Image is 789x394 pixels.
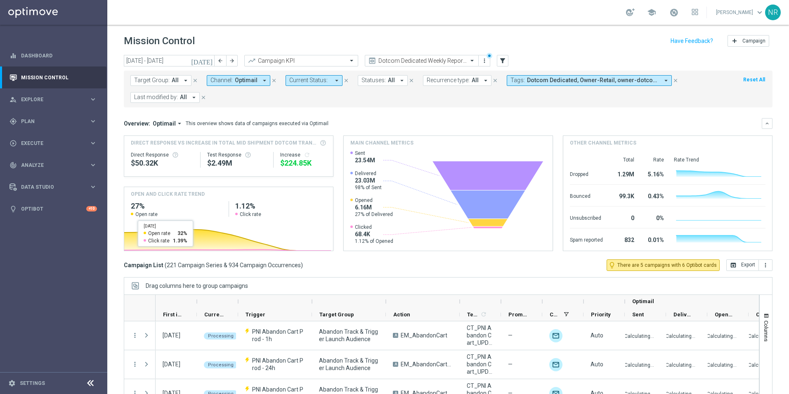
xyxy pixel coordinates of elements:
input: Have Feedback? [671,38,713,44]
button: Target Group: All arrow_drop_down [130,75,191,86]
div: Optimail [549,329,562,342]
button: open_in_browser Export [726,259,759,271]
button: more_vert [480,56,489,66]
span: Drag columns here to group campaigns [146,282,248,289]
button: filter_alt [497,55,508,66]
p: Calculating... [624,361,654,368]
span: Optimail [632,298,654,304]
i: track_changes [9,161,17,169]
span: Execute [21,141,89,146]
button: track_changes Analyze keyboard_arrow_right [9,162,97,169]
span: There are 5 campaigns with 6 Optibot cards [617,261,717,269]
i: arrow_drop_down [398,77,406,84]
div: 0 [613,211,634,224]
i: close [271,78,277,83]
span: Optimail [235,77,257,84]
h3: Campaign List [124,261,303,269]
span: Optimail [153,120,176,127]
button: lightbulb Optibot +10 [9,206,97,212]
span: Abandon Track & Trigger Launch Audience [319,328,379,343]
button: close [408,76,415,85]
span: Processing [208,333,234,339]
span: Recurrence type: [427,77,470,84]
button: Data Studio keyboard_arrow_right [9,184,97,190]
colored-tag: Processing [204,332,238,339]
i: preview [368,57,376,65]
button: gps_fixed Plan keyboard_arrow_right [9,118,97,125]
div: Execute [9,140,89,147]
div: $50,318 [131,158,194,168]
span: Tags: [510,77,525,84]
span: Sent [355,150,375,157]
button: Mission Control [9,74,97,81]
i: lightbulb_outline [608,261,616,269]
div: 0.01% [644,233,664,246]
i: arrow_drop_down [176,120,183,127]
span: EM_AbandonCart_T2 [401,361,453,368]
button: keyboard_arrow_down [762,118,772,129]
button: more_vert [131,361,139,368]
span: Click rate [240,211,261,218]
span: All [172,77,179,84]
span: All [472,77,479,84]
div: +10 [86,206,97,211]
div: person_search Explore keyboard_arrow_right [9,96,97,103]
div: Mission Control [9,66,97,88]
i: arrow_drop_down [261,77,268,84]
span: EM_AbandonCart [401,332,447,339]
div: There are unsaved changes [487,53,492,59]
span: ) [301,261,303,269]
span: Campaign [742,38,765,44]
div: Dashboard [9,45,97,66]
i: more_vert [762,262,769,268]
span: Templates [467,311,479,318]
span: Clicked [756,311,776,318]
div: 832 [613,233,634,246]
i: lightbulb [9,205,17,213]
i: play_circle_outline [9,140,17,147]
span: First in Range [163,311,183,318]
div: 99.3K [613,189,634,202]
div: Increase [280,152,326,158]
span: Current Status: [289,77,328,84]
a: [PERSON_NAME]keyboard_arrow_down [715,6,765,19]
span: 1.12% of Opened [355,238,393,244]
i: refresh [304,152,310,158]
button: close [191,76,199,85]
span: Opened [715,311,735,318]
div: 5.16% [644,167,664,180]
button: close [672,76,679,85]
span: Sent [632,311,644,318]
div: Press SPACE to select this row. [124,350,156,379]
span: Trigger [246,311,265,318]
i: person_search [9,96,17,103]
button: more_vert [131,332,139,339]
i: keyboard_arrow_right [89,161,97,169]
div: 08 Sep 2025, Monday [163,332,180,339]
i: keyboard_arrow_right [89,95,97,103]
button: Statuses: All arrow_drop_down [358,75,408,86]
button: add Campaign [728,35,769,47]
div: Dropped [570,167,603,180]
span: Open rate [135,211,158,218]
span: Promotions [508,311,528,318]
div: NR [765,5,781,20]
div: 08 Sep 2025, Monday [163,361,180,368]
button: Last modified by: All arrow_drop_down [130,92,200,103]
span: keyboard_arrow_down [755,8,764,17]
i: arrow_drop_down [182,77,189,84]
div: Press SPACE to select this row. [124,321,156,350]
a: Optibot [21,198,86,220]
span: — [508,332,513,339]
i: close [673,78,678,83]
i: close [343,78,349,83]
i: settings [8,380,16,387]
button: arrow_back [215,55,226,66]
button: play_circle_outline Execute keyboard_arrow_right [9,140,97,147]
ng-select: Campaign KPI [244,55,358,66]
